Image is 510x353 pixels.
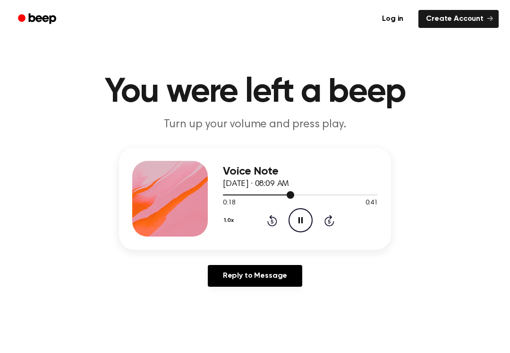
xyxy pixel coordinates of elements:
[418,10,499,28] a: Create Account
[373,8,413,30] a: Log in
[223,212,237,229] button: 1.0x
[13,75,497,109] h1: You were left a beep
[74,117,436,132] p: Turn up your volume and press play.
[223,165,378,178] h3: Voice Note
[208,265,302,287] a: Reply to Message
[365,198,378,208] span: 0:41
[223,198,235,208] span: 0:18
[223,180,289,188] span: [DATE] · 08:09 AM
[11,10,65,28] a: Beep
